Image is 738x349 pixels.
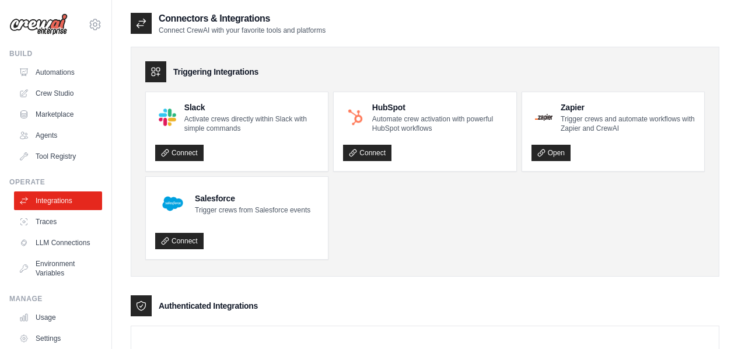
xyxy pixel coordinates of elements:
[159,12,326,26] h2: Connectors & Integrations
[14,63,102,82] a: Automations
[531,145,571,161] a: Open
[14,105,102,124] a: Marketplace
[9,49,102,58] div: Build
[159,109,176,126] img: Slack Logo
[195,193,310,204] h4: Salesforce
[14,84,102,103] a: Crew Studio
[535,114,552,121] img: Zapier Logo
[561,102,695,113] h4: Zapier
[173,66,258,78] h3: Triggering Integrations
[9,13,68,36] img: Logo
[561,114,695,133] p: Trigger crews and automate workflows with Zapier and CrewAI
[155,145,204,161] a: Connect
[184,114,319,133] p: Activate crews directly within Slack with simple commands
[159,190,187,218] img: Salesforce Logo
[14,126,102,145] a: Agents
[195,205,310,215] p: Trigger crews from Salesforce events
[347,109,363,125] img: HubSpot Logo
[9,294,102,303] div: Manage
[14,191,102,210] a: Integrations
[14,212,102,231] a: Traces
[155,233,204,249] a: Connect
[372,102,507,113] h4: HubSpot
[9,177,102,187] div: Operate
[343,145,391,161] a: Connect
[159,300,258,312] h3: Authenticated Integrations
[14,147,102,166] a: Tool Registry
[184,102,319,113] h4: Slack
[14,308,102,327] a: Usage
[372,114,507,133] p: Automate crew activation with powerful HubSpot workflows
[14,254,102,282] a: Environment Variables
[14,329,102,348] a: Settings
[159,26,326,35] p: Connect CrewAI with your favorite tools and platforms
[14,233,102,252] a: LLM Connections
